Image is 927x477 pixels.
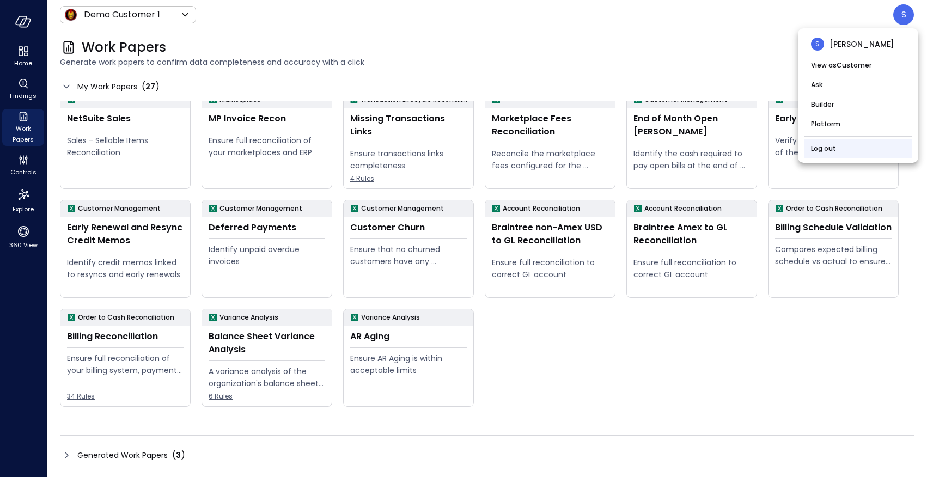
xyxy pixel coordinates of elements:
li: Builder [804,95,912,114]
a: Log out [811,143,836,154]
li: Platform [804,114,912,134]
li: View as Customer [804,56,912,75]
li: Ask [804,75,912,95]
div: S [811,38,824,51]
span: [PERSON_NAME] [830,38,894,50]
